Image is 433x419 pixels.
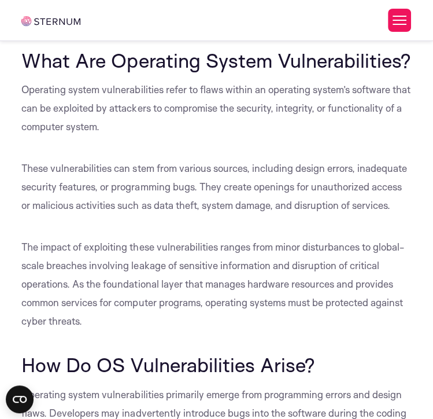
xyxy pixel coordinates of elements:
[21,162,406,211] span: These vulnerabilities can stem from various sources, including design errors, inadequate security...
[21,16,80,26] img: sternum iot
[21,48,410,72] span: What Are Operating System Vulnerabilities?
[6,385,34,413] button: Open CMP widget
[21,352,314,377] span: How Do OS Vulnerabilities Arise?
[21,83,410,133] span: Operating system vulnerabilities refer to flaws within an operating system’s software that can be...
[21,241,404,327] span: The impact of exploiting these vulnerabilities ranges from minor disturbances to global-scale bre...
[388,9,411,32] button: Toggle Menu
